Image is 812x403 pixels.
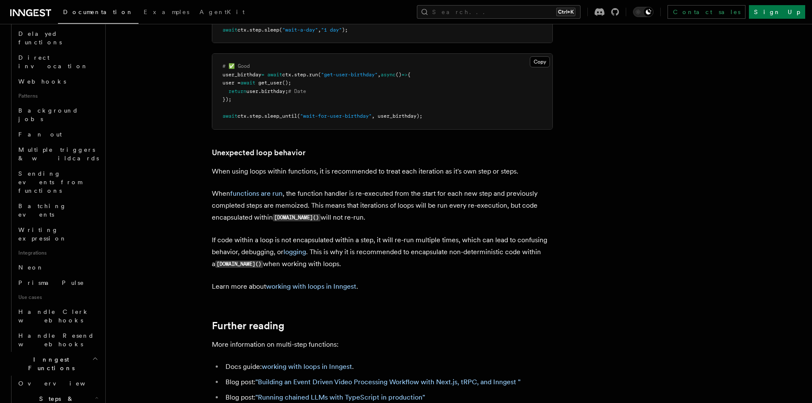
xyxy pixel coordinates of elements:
[15,89,100,103] span: Patterns
[556,8,575,16] kbd: Ctrl+K
[264,113,297,119] span: sleep_until
[15,376,100,391] a: Overview
[228,88,246,94] span: return
[18,226,67,242] span: Writing expression
[199,9,245,15] span: AgentKit
[223,96,228,102] span: })
[300,113,372,119] span: "wait-for-user-birthday"
[63,9,133,15] span: Documentation
[212,339,553,351] p: More information on multi-step functions:
[282,80,291,86] span: ();
[18,308,90,324] span: Handle Clerk webhooks
[294,72,306,78] span: step
[381,72,396,78] span: async
[223,80,240,86] span: user =
[223,72,261,78] span: user_birthday
[15,50,100,74] a: Direct invocation
[58,3,139,24] a: Documentation
[15,222,100,246] a: Writing expression
[262,362,352,371] a: working with loops in Inngest
[15,26,100,50] a: Delayed functions
[633,7,653,17] button: Toggle dark mode
[309,72,318,78] span: run
[249,113,261,119] span: step
[396,72,402,78] span: ()
[223,361,553,373] li: Docs guide: .
[212,281,553,293] p: Learn more about .
[18,380,106,387] span: Overview
[18,78,66,85] span: Webhooks
[212,320,284,332] a: Further reading
[223,376,553,388] li: Blog post:
[212,165,553,177] p: When using loops within functions, it is recommended to treat each iteration as it's own step or ...
[378,72,381,78] span: ,
[283,248,306,256] a: logging
[7,355,92,372] span: Inngest Functions
[15,142,100,166] a: Multiple triggers & wildcards
[15,290,100,304] span: Use cases
[18,203,66,218] span: Batching events
[291,72,294,78] span: .
[15,328,100,352] a: Handle Resend webhooks
[18,332,94,348] span: Handle Resend webhooks
[212,188,553,224] p: When , the function handler is re-executed from the start for each new step and previously comple...
[417,5,581,19] button: Search...Ctrl+K
[321,72,378,78] span: "get-user-birthday"
[194,3,250,23] a: AgentKit
[18,146,99,162] span: Multiple triggers & wildcards
[223,113,237,119] span: await
[246,113,249,119] span: .
[282,72,291,78] span: ctx
[15,103,100,127] a: Background jobs
[255,393,425,401] a: "Running chained LLMs with TypeScript in production"
[261,113,264,119] span: .
[139,3,194,23] a: Examples
[342,27,345,33] span: )
[240,80,255,86] span: await
[18,107,78,122] span: Background jobs
[318,72,321,78] span: (
[246,27,249,33] span: .
[258,80,282,86] span: get_user
[306,72,309,78] span: .
[15,74,100,89] a: Webhooks
[15,198,100,222] a: Batching events
[212,234,553,270] p: If code within a loop is not encapsulated within a step, it will re-run multiple times, which can...
[18,131,62,138] span: Fan out
[407,72,410,78] span: {
[215,261,263,268] code: [DOMAIN_NAME]()
[15,127,100,142] a: Fan out
[7,352,100,376] button: Inngest Functions
[237,113,246,119] span: ctx
[223,27,237,33] span: await
[668,5,746,19] a: Contact sales
[402,72,407,78] span: =>
[297,113,300,119] span: (
[318,27,321,33] span: ,
[345,27,348,33] span: ;
[266,282,356,290] a: working with loops in Inngest
[237,27,246,33] span: ctx
[18,30,62,46] span: Delayed functions
[15,260,100,275] a: Neon
[261,27,264,33] span: .
[255,378,520,386] a: "Building an Event Driven Video Processing Workflow with Next.js, tRPC, and Inngest "
[530,56,550,67] button: Copy
[18,264,44,271] span: Neon
[267,72,282,78] span: await
[15,304,100,328] a: Handle Clerk webhooks
[212,147,306,159] a: Unexpected loop behavior
[321,27,342,33] span: "1 day"
[15,246,100,260] span: Integrations
[249,27,261,33] span: step
[419,113,422,119] span: ;
[230,189,283,197] a: functions are run
[282,27,318,33] span: "wait-a-day"
[18,279,84,286] span: Prisma Pulse
[372,113,419,119] span: , user_birthday)
[18,54,88,70] span: Direct invocation
[273,214,321,221] code: [DOMAIN_NAME]()
[279,27,282,33] span: (
[18,170,82,194] span: Sending events from functions
[228,96,231,102] span: ;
